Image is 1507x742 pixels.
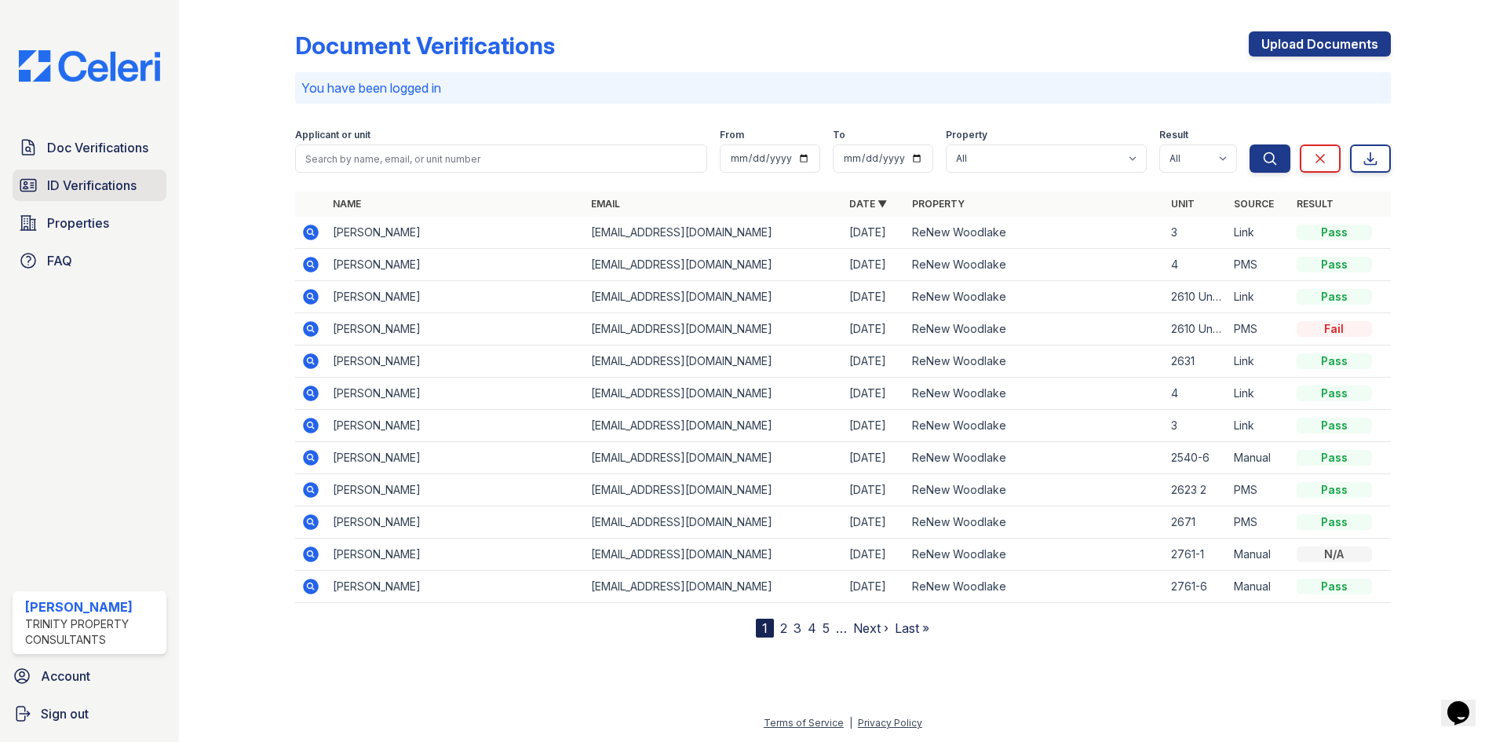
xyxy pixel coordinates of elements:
td: Link [1228,345,1290,378]
a: Upload Documents [1249,31,1391,57]
td: PMS [1228,474,1290,506]
p: You have been logged in [301,79,1385,97]
a: Source [1234,198,1274,210]
td: Manual [1228,539,1290,571]
label: From [720,129,744,141]
label: Applicant or unit [295,129,370,141]
td: [PERSON_NAME] [327,281,585,313]
span: Sign out [41,704,89,723]
td: PMS [1228,313,1290,345]
a: Account [6,660,173,692]
td: 2623 2 [1165,474,1228,506]
div: Pass [1297,386,1372,401]
div: Pass [1297,289,1372,305]
iframe: chat widget [1441,679,1491,726]
td: ReNew Woodlake [906,474,1164,506]
div: 1 [756,619,774,638]
td: 2631 [1165,345,1228,378]
td: ReNew Woodlake [906,378,1164,410]
td: [PERSON_NAME] [327,345,585,378]
td: [PERSON_NAME] [327,571,585,603]
td: 2761-6 [1165,571,1228,603]
input: Search by name, email, or unit number [295,144,707,173]
a: 5 [823,620,830,636]
div: Pass [1297,482,1372,498]
td: 2610 Unit 5 [1165,313,1228,345]
td: [EMAIL_ADDRESS][DOMAIN_NAME] [585,249,843,281]
td: [EMAIL_ADDRESS][DOMAIN_NAME] [585,313,843,345]
span: FAQ [47,251,72,270]
div: Pass [1297,514,1372,530]
div: Document Verifications [295,31,555,60]
td: ReNew Woodlake [906,442,1164,474]
td: [DATE] [843,474,906,506]
span: Account [41,667,90,685]
label: To [833,129,845,141]
td: ReNew Woodlake [906,345,1164,378]
img: CE_Logo_Blue-a8612792a0a2168367f1c8372b55b34899dd931a85d93a1a3d3e32e68fde9ad4.png [6,50,173,82]
span: … [836,619,847,638]
td: [PERSON_NAME] [327,217,585,249]
td: 3 [1165,410,1228,442]
td: ReNew Woodlake [906,539,1164,571]
td: [EMAIL_ADDRESS][DOMAIN_NAME] [585,506,843,539]
a: Date ▼ [849,198,887,210]
td: ReNew Woodlake [906,313,1164,345]
div: Pass [1297,225,1372,240]
a: 2 [780,620,787,636]
div: Pass [1297,353,1372,369]
td: [DATE] [843,410,906,442]
span: Doc Verifications [47,138,148,157]
div: | [849,717,852,729]
td: [EMAIL_ADDRESS][DOMAIN_NAME] [585,571,843,603]
a: Result [1297,198,1334,210]
a: Last » [895,620,929,636]
td: Link [1228,378,1290,410]
a: ID Verifications [13,170,166,201]
td: [EMAIL_ADDRESS][DOMAIN_NAME] [585,442,843,474]
td: [PERSON_NAME] [327,249,585,281]
td: [DATE] [843,345,906,378]
td: Link [1228,410,1290,442]
td: 2761-1 [1165,539,1228,571]
td: 2610 Unit 5 [1165,281,1228,313]
td: [PERSON_NAME] [327,442,585,474]
div: Pass [1297,450,1372,466]
div: Fail [1297,321,1372,337]
div: Trinity Property Consultants [25,616,160,648]
td: Link [1228,217,1290,249]
div: [PERSON_NAME] [25,598,160,616]
td: 3 [1165,217,1228,249]
td: [PERSON_NAME] [327,506,585,539]
td: Manual [1228,442,1290,474]
a: 4 [808,620,816,636]
td: Manual [1228,571,1290,603]
td: [DATE] [843,539,906,571]
td: 2540-6 [1165,442,1228,474]
div: Pass [1297,418,1372,433]
label: Result [1159,129,1188,141]
td: PMS [1228,506,1290,539]
a: FAQ [13,245,166,276]
td: [DATE] [843,313,906,345]
td: [EMAIL_ADDRESS][DOMAIN_NAME] [585,281,843,313]
a: Doc Verifications [13,132,166,163]
td: ReNew Woodlake [906,410,1164,442]
td: ReNew Woodlake [906,249,1164,281]
a: Property [912,198,965,210]
a: Properties [13,207,166,239]
a: Privacy Policy [858,717,922,729]
td: [PERSON_NAME] [327,410,585,442]
td: 2671 [1165,506,1228,539]
td: ReNew Woodlake [906,506,1164,539]
td: [DATE] [843,378,906,410]
td: [DATE] [843,281,906,313]
td: [PERSON_NAME] [327,313,585,345]
a: Email [591,198,620,210]
td: Link [1228,281,1290,313]
td: [EMAIL_ADDRESS][DOMAIN_NAME] [585,539,843,571]
a: Terms of Service [764,717,844,729]
button: Sign out [6,698,173,729]
td: ReNew Woodlake [906,217,1164,249]
td: [EMAIL_ADDRESS][DOMAIN_NAME] [585,410,843,442]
